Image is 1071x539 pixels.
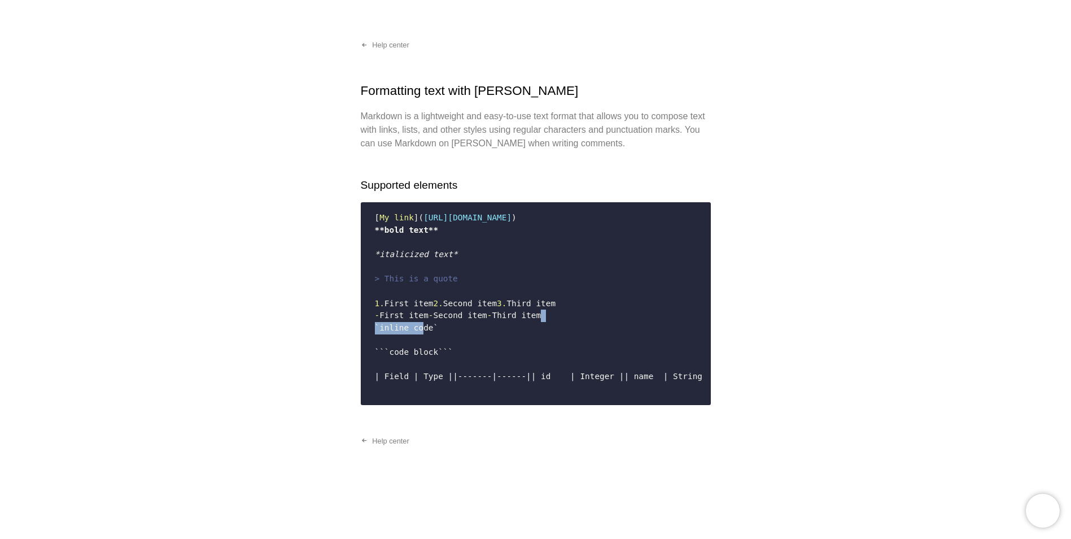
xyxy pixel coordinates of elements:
[443,299,497,308] span: Second item
[390,347,439,357] span: code block
[1026,494,1060,528] iframe: Chatra live chat
[433,311,487,320] span: Second item
[429,311,434,320] span: -
[433,299,443,308] span: 2.
[414,213,423,222] span: ](
[487,311,492,320] span: -
[352,432,418,450] a: Help center
[492,311,541,320] span: Third item
[423,213,512,222] span: [URL][DOMAIN_NAME]
[497,299,506,308] span: 3.
[438,347,453,357] span: ```
[375,323,439,332] span: `inline code`
[375,274,458,283] span: > This is a quote
[384,299,434,308] span: First item
[368,207,703,399] code: | Field | Type | |-------|------| | id | Integer | | name | String | | active | Boolean |
[361,110,711,150] p: Markdown is a lightweight and easy-to-use text format that allows you to compose text with links,...
[506,299,556,308] span: Third item
[375,347,390,357] span: ```
[352,36,418,54] a: Help center
[375,311,380,320] span: -
[375,250,458,259] span: *italicized text*
[361,177,711,194] h2: Supported elements
[512,213,517,222] span: )
[375,213,380,222] span: [
[379,213,414,222] span: My link
[361,81,711,101] h1: Formatting text with [PERSON_NAME]
[375,299,384,308] span: 1.
[379,311,429,320] span: First item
